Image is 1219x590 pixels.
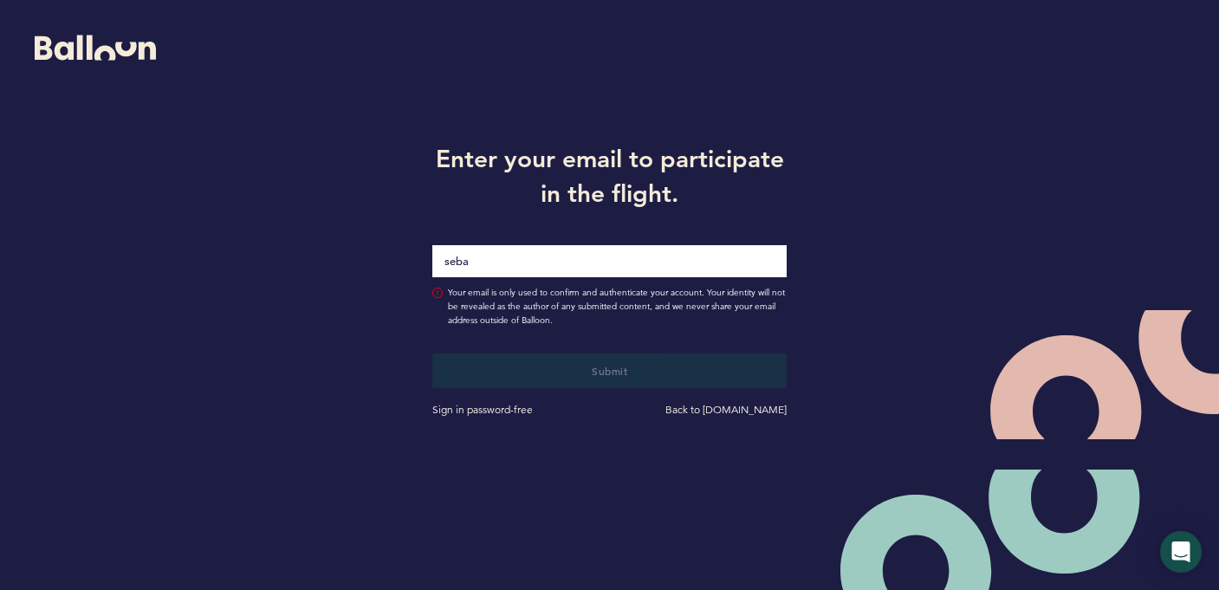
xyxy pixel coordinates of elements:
[419,141,800,211] h1: Enter your email to participate in the flight.
[432,245,787,277] input: Email
[1160,531,1202,573] div: Open Intercom Messenger
[432,353,787,388] button: Submit
[448,286,787,327] span: Your email is only used to confirm and authenticate your account. Your identity will not be revea...
[432,403,533,416] a: Sign in password-free
[592,364,627,378] span: Submit
[665,403,787,416] a: Back to [DOMAIN_NAME]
